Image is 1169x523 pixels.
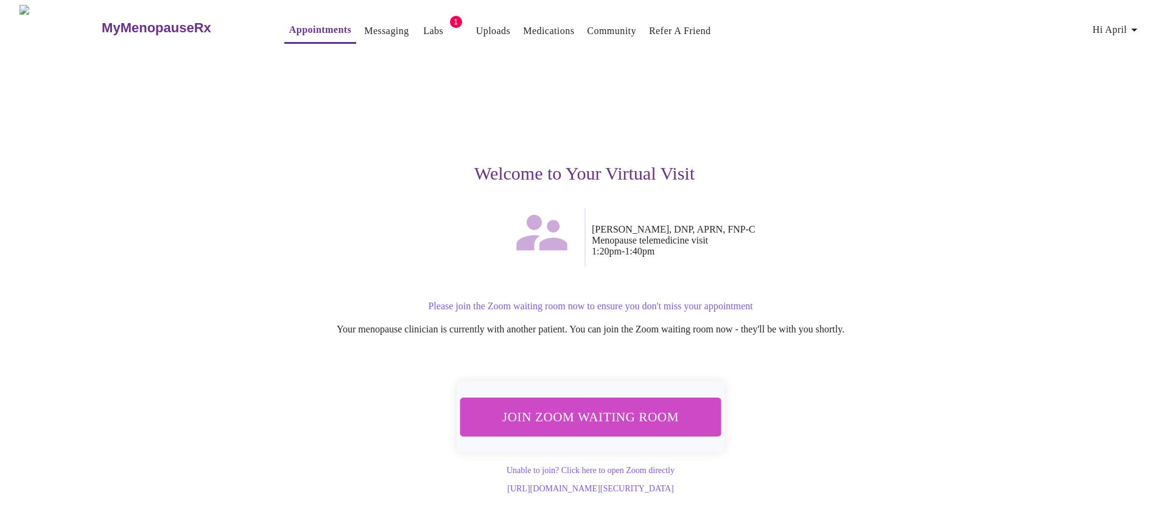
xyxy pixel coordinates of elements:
[592,224,960,257] p: [PERSON_NAME], DNP, APRN, FNP-C Menopause telemedicine visit 1:20pm - 1:40pm
[414,19,453,43] button: Labs
[582,19,641,43] button: Community
[523,23,574,40] a: Medications
[455,397,726,437] button: Join Zoom Waiting Room
[1092,21,1142,38] span: Hi April
[507,484,673,493] a: [URL][DOMAIN_NAME][SECURITY_DATA]
[471,19,516,43] button: Uploads
[209,163,960,184] h3: Welcome to Your Virtual Visit
[644,19,716,43] button: Refer a Friend
[450,16,462,28] span: 1
[1087,18,1146,42] button: Hi April
[222,324,960,335] p: Your menopause clinician is currently with another patient. You can join the Zoom waiting room no...
[476,23,511,40] a: Uploads
[102,20,211,36] h3: MyMenopauseRx
[518,19,579,43] button: Medications
[507,466,675,475] a: Unable to join? Click here to open Zoom directly
[649,23,711,40] a: Refer a Friend
[100,7,260,49] a: MyMenopauseRx
[364,23,409,40] a: Messaging
[587,23,636,40] a: Community
[289,21,351,38] a: Appointments
[423,23,443,40] a: Labs
[284,18,356,44] button: Appointments
[19,5,100,51] img: MyMenopauseRx Logo
[359,19,413,43] button: Messaging
[222,301,960,312] p: Please join the Zoom waiting room now to ensure you don't miss your appointment
[471,405,709,428] span: Join Zoom Waiting Room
